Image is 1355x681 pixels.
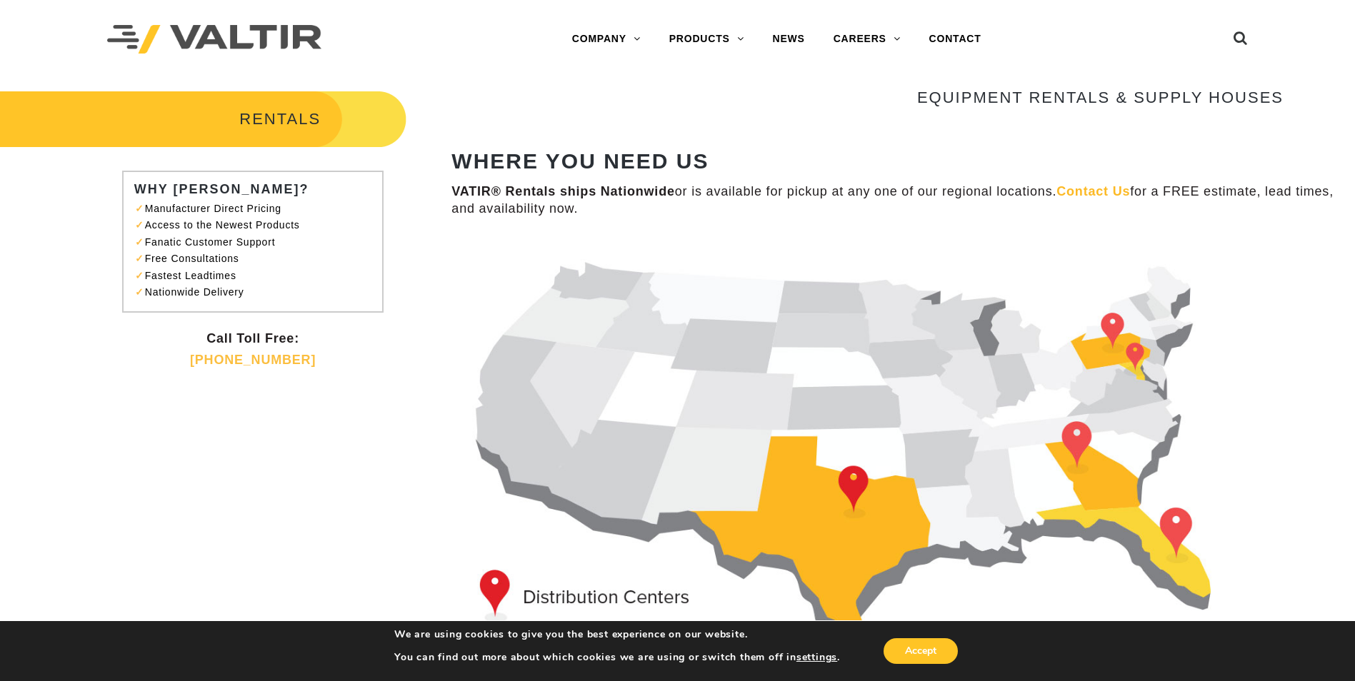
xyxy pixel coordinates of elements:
[394,628,840,641] p: We are using cookies to give you the best experience on our website.
[558,25,655,54] a: COMPANY
[451,89,1284,106] h3: EQUIPMENT RENTALS & SUPPLY HOUSES
[134,183,379,197] h3: WHY [PERSON_NAME]?
[107,25,321,54] img: Valtir
[759,25,819,54] a: NEWS
[451,149,709,173] strong: WHERE YOU NEED US
[394,651,840,664] p: You can find out more about which cookies we are using or switch them off in .
[141,217,372,233] li: Access to the Newest Products
[819,25,915,54] a: CAREERS
[451,238,1284,665] img: dist-map-1
[915,25,996,54] a: CONTACT
[1056,184,1130,198] a: Contact Us
[141,251,372,267] li: Free Consultations
[141,284,372,301] li: Nationwide Delivery
[884,638,958,664] button: Accept
[190,353,316,367] a: [PHONE_NUMBER]
[206,331,299,345] strong: Call Toll Free:
[796,651,837,664] button: settings
[141,201,372,217] li: Manufacturer Direct Pricing
[451,184,674,198] strong: VATIR® Rentals ships Nationwide
[141,234,372,251] li: Fanatic Customer Support
[141,268,372,284] li: Fastest Leadtimes
[451,183,1334,217] p: or is available for pickup at any one of our regional locations. for a FREE estimate, lead times,...
[655,25,759,54] a: PRODUCTS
